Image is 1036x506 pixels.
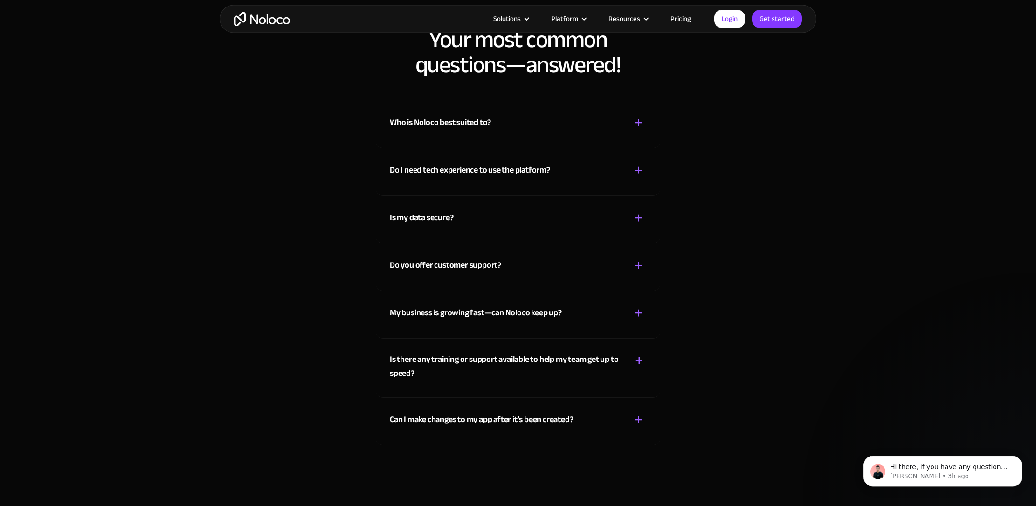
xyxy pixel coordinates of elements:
[850,436,1036,501] iframe: Intercom notifications message
[635,162,643,179] div: +
[493,13,521,25] div: Solutions
[482,13,539,25] div: Solutions
[635,210,643,226] div: +
[659,13,703,25] a: Pricing
[390,116,491,130] div: Who is Noloco best suited to?
[229,27,807,77] h2: Your most common questions—answered!
[390,258,501,272] div: Do you offer customer support?
[539,13,597,25] div: Platform
[390,163,550,177] div: Do I need tech experience to use the platform?
[390,211,453,225] div: Is my data secure?
[635,257,643,274] div: +
[551,13,578,25] div: Platform
[390,413,573,427] div: Can I make changes to my app after it’s been created?
[714,10,745,28] a: Login
[635,305,643,321] div: +
[635,412,643,428] div: +
[597,13,659,25] div: Resources
[390,353,622,381] div: Is there any training or support available to help my team get up to speed?
[390,306,562,320] div: My business is growing fast—can Noloco keep up?
[635,353,643,369] div: +
[635,115,643,131] div: +
[608,13,640,25] div: Resources
[752,10,802,28] a: Get started
[234,12,290,26] a: home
